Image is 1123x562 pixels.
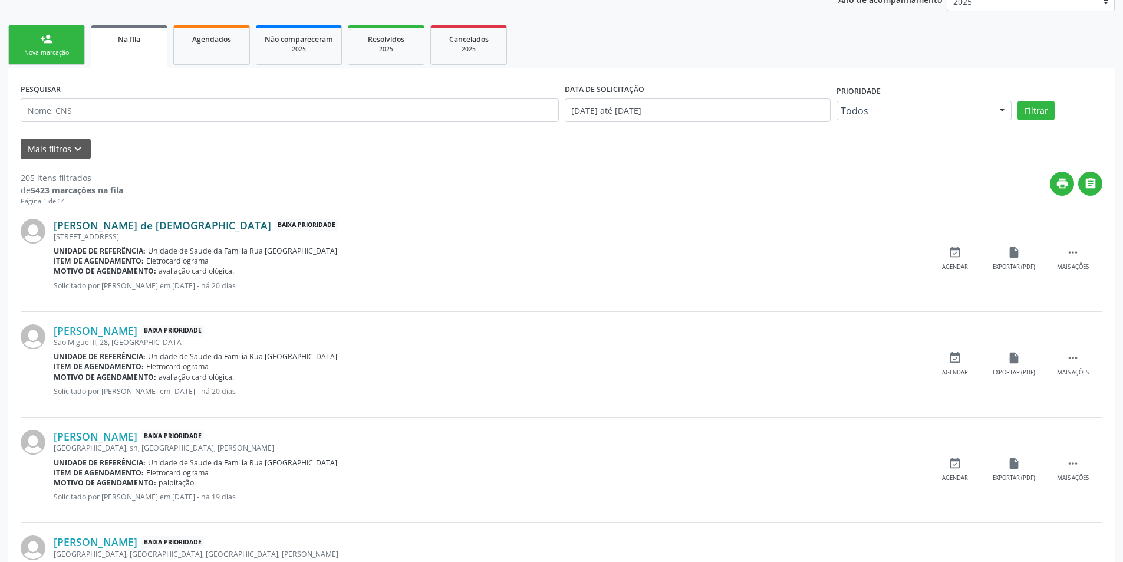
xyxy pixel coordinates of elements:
[159,372,234,382] span: avaliação cardiológica.
[565,98,831,122] input: Selecione um intervalo
[54,219,271,232] a: [PERSON_NAME] de [DEMOGRAPHIC_DATA]
[148,351,337,361] span: Unidade de Saude da Familia Rua [GEOGRAPHIC_DATA]
[21,184,123,196] div: de
[1078,172,1102,196] button: 
[1057,369,1089,377] div: Mais ações
[141,430,204,443] span: Baixa Prioridade
[993,369,1035,377] div: Exportar (PDF)
[159,478,196,488] span: palpitação.
[21,80,61,98] label: PESQUISAR
[21,196,123,206] div: Página 1 de 14
[54,324,137,337] a: [PERSON_NAME]
[54,361,144,372] b: Item de agendamento:
[1056,177,1069,190] i: print
[118,34,140,44] span: Na fila
[1007,246,1020,259] i: insert_drive_file
[1066,246,1079,259] i: 
[54,266,156,276] b: Motivo de agendamento:
[21,98,559,122] input: Nome, CNS
[54,430,137,443] a: [PERSON_NAME]
[54,549,926,559] div: [GEOGRAPHIC_DATA], [GEOGRAPHIC_DATA], [GEOGRAPHIC_DATA], [PERSON_NAME]
[141,325,204,337] span: Baixa Prioridade
[368,34,404,44] span: Resolvidos
[949,457,961,470] i: event_available
[275,219,338,231] span: Baixa Prioridade
[21,430,45,455] img: img
[146,256,209,266] span: Eletrocardiograma
[54,337,926,347] div: Sao Miguel II, 28, [GEOGRAPHIC_DATA]
[841,105,987,117] span: Todos
[54,351,146,361] b: Unidade de referência:
[54,468,144,478] b: Item de agendamento:
[449,34,489,44] span: Cancelados
[54,492,926,502] p: Solicitado por [PERSON_NAME] em [DATE] - há 19 dias
[942,474,968,482] div: Agendar
[1050,172,1074,196] button: print
[942,369,968,377] div: Agendar
[357,45,416,54] div: 2025
[1007,351,1020,364] i: insert_drive_file
[141,536,204,548] span: Baixa Prioridade
[1007,457,1020,470] i: insert_drive_file
[192,34,231,44] span: Agendados
[21,172,123,184] div: 205 itens filtrados
[54,256,144,266] b: Item de agendamento:
[54,443,926,453] div: [GEOGRAPHIC_DATA], sn, [GEOGRAPHIC_DATA], [PERSON_NAME]
[21,324,45,349] img: img
[1017,101,1055,121] button: Filtrar
[54,535,137,548] a: [PERSON_NAME]
[1066,457,1079,470] i: 
[148,246,337,256] span: Unidade de Saude da Familia Rua [GEOGRAPHIC_DATA]
[54,232,926,242] div: [STREET_ADDRESS]
[31,185,123,196] strong: 5423 marcações na fila
[1057,474,1089,482] div: Mais ações
[565,80,644,98] label: DATA DE SOLICITAÇÃO
[1066,351,1079,364] i: 
[54,478,156,488] b: Motivo de agendamento:
[54,386,926,396] p: Solicitado por [PERSON_NAME] em [DATE] - há 20 dias
[949,351,961,364] i: event_available
[54,372,156,382] b: Motivo de agendamento:
[54,246,146,256] b: Unidade de referência:
[21,139,91,159] button: Mais filtroskeyboard_arrow_down
[146,361,209,372] span: Eletrocardiograma
[21,219,45,244] img: img
[942,263,968,271] div: Agendar
[146,468,209,478] span: Eletrocardiograma
[71,143,84,156] i: keyboard_arrow_down
[54,281,926,291] p: Solicitado por [PERSON_NAME] em [DATE] - há 20 dias
[837,83,881,101] label: Prioridade
[265,34,333,44] span: Não compareceram
[265,45,333,54] div: 2025
[1057,263,1089,271] div: Mais ações
[993,263,1035,271] div: Exportar (PDF)
[40,32,53,45] div: person_add
[17,48,76,57] div: Nova marcação
[993,474,1035,482] div: Exportar (PDF)
[159,266,234,276] span: avaliação cardiológica.
[1084,177,1097,190] i: 
[54,458,146,468] b: Unidade de referência:
[148,458,337,468] span: Unidade de Saude da Familia Rua [GEOGRAPHIC_DATA]
[949,246,961,259] i: event_available
[439,45,498,54] div: 2025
